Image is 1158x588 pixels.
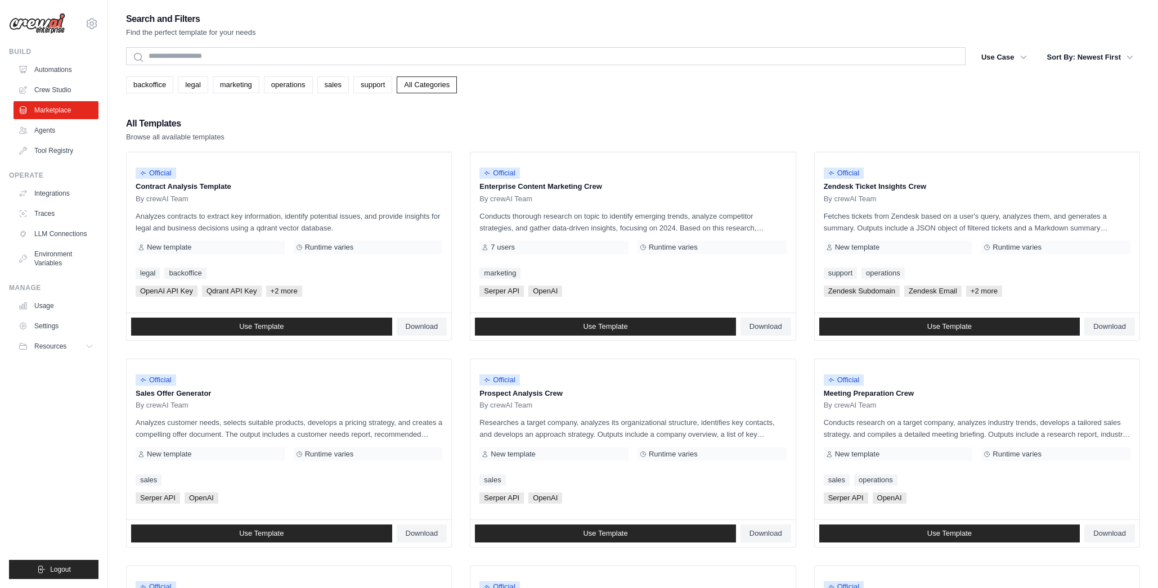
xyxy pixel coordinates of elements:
[1040,47,1140,67] button: Sort By: Newest First
[824,268,857,279] a: support
[14,205,98,223] a: Traces
[14,101,98,119] a: Marketplace
[136,181,442,192] p: Contract Analysis Template
[126,132,225,143] p: Browse all available templates
[136,417,442,440] p: Analyzes customer needs, selects suitable products, develops a pricing strategy, and creates a co...
[583,529,627,538] span: Use Template
[824,492,868,504] span: Serper API
[406,322,438,331] span: Download
[397,524,447,542] a: Download
[649,450,698,459] span: Runtime varies
[904,286,962,297] span: Zendesk Email
[649,243,698,252] span: Runtime varies
[966,286,1002,297] span: +2 more
[202,286,262,297] span: Qdrant API Key
[824,417,1130,440] p: Conducts research on a target company, analyzes industry trends, develops a tailored sales strate...
[1084,318,1135,336] a: Download
[479,401,532,410] span: By crewAI Team
[14,317,98,335] a: Settings
[824,195,877,203] span: By crewAI Team
[178,76,208,93] a: legal
[9,47,98,56] div: Build
[824,388,1130,399] p: Meeting Preparation Crew
[397,318,447,336] a: Download
[305,243,354,252] span: Runtime varies
[993,243,1042,252] span: Runtime varies
[126,116,225,132] h2: All Templates
[861,268,905,279] a: operations
[479,492,524,504] span: Serper API
[835,243,879,252] span: New template
[479,268,520,279] a: marketing
[14,245,98,272] a: Environment Variables
[9,283,98,292] div: Manage
[136,286,198,297] span: OpenAI API Key
[824,286,900,297] span: Zendesk Subdomain
[239,322,284,331] span: Use Template
[50,565,71,574] span: Logout
[583,322,627,331] span: Use Template
[1093,322,1126,331] span: Download
[479,474,505,486] a: sales
[819,524,1080,542] a: Use Template
[136,168,176,179] span: Official
[819,318,1080,336] a: Use Template
[740,524,791,542] a: Download
[975,47,1034,67] button: Use Case
[740,318,791,336] a: Download
[353,76,392,93] a: support
[1084,524,1135,542] a: Download
[34,342,66,351] span: Resources
[824,474,850,486] a: sales
[185,492,218,504] span: OpenAI
[136,268,160,279] a: legal
[266,286,302,297] span: +2 more
[824,401,877,410] span: By crewAI Team
[147,243,191,252] span: New template
[479,417,786,440] p: Researches a target company, analyzes its organizational structure, identifies key contacts, and ...
[835,450,879,459] span: New template
[824,374,864,386] span: Official
[9,171,98,180] div: Operate
[1093,529,1126,538] span: Download
[479,210,786,234] p: Conducts thorough research on topic to identify emerging trends, analyze competitor strategies, a...
[993,450,1042,459] span: Runtime varies
[126,27,256,38] p: Find the perfect template for your needs
[9,560,98,579] button: Logout
[239,529,284,538] span: Use Template
[136,474,161,486] a: sales
[479,168,520,179] span: Official
[927,322,972,331] span: Use Template
[475,318,736,336] a: Use Template
[528,492,562,504] span: OpenAI
[397,76,457,93] a: All Categories
[528,286,562,297] span: OpenAI
[479,195,532,203] span: By crewAI Team
[126,76,173,93] a: backoffice
[873,492,906,504] span: OpenAI
[749,529,782,538] span: Download
[126,11,256,27] h2: Search and Filters
[854,474,897,486] a: operations
[164,268,206,279] a: backoffice
[14,81,98,99] a: Crew Studio
[14,61,98,79] a: Automations
[317,76,349,93] a: sales
[479,181,786,192] p: Enterprise Content Marketing Crew
[824,210,1130,234] p: Fetches tickets from Zendesk based on a user's query, analyzes them, and generates a summary. Out...
[136,210,442,234] p: Analyzes contracts to extract key information, identify potential issues, and provide insights fo...
[136,374,176,386] span: Official
[406,529,438,538] span: Download
[14,297,98,315] a: Usage
[213,76,259,93] a: marketing
[491,243,515,252] span: 7 users
[479,388,786,399] p: Prospect Analysis Crew
[136,492,180,504] span: Serper API
[305,450,354,459] span: Runtime varies
[136,401,188,410] span: By crewAI Team
[475,524,736,542] a: Use Template
[927,529,972,538] span: Use Template
[9,13,65,34] img: Logo
[136,195,188,203] span: By crewAI Team
[479,374,520,386] span: Official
